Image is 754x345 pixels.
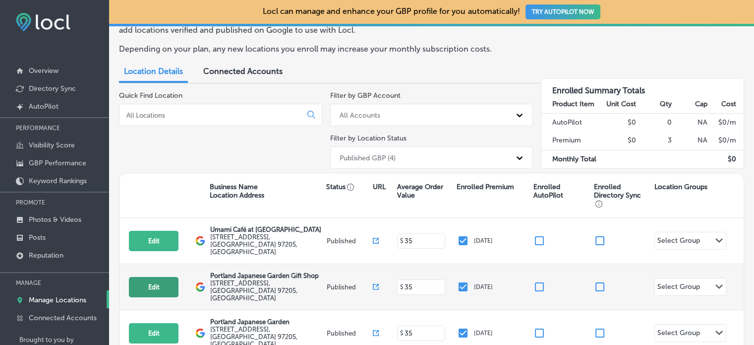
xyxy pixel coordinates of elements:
p: Brought to you by [19,336,109,344]
h3: Enrolled Summary Totals [541,78,744,95]
span: Connected Accounts [203,67,283,76]
td: $ 0 [708,150,744,168]
td: NA [672,113,708,132]
th: Unit Cost [601,95,637,114]
p: Manage Locations [29,296,86,304]
div: Published GBP (4) [340,153,396,162]
img: logo [195,282,205,292]
p: $ [400,237,404,244]
p: Published [327,237,373,245]
td: Premium [541,132,601,150]
p: [DATE] [474,237,493,244]
img: fda3e92497d09a02dc62c9cd864e3231.png [16,13,70,31]
div: All Accounts [340,111,380,119]
p: [DATE] [474,330,493,337]
img: logo [195,236,205,246]
th: Qty [637,95,672,114]
p: Umami Café at [GEOGRAPHIC_DATA] [210,226,324,233]
td: AutoPilot [541,113,601,132]
label: [STREET_ADDRESS] , [GEOGRAPHIC_DATA] 97205, [GEOGRAPHIC_DATA] [210,233,324,256]
button: Edit [129,323,178,344]
div: Select Group [657,236,700,248]
div: Select Group [657,282,700,294]
div: Select Group [657,329,700,340]
p: Status [326,183,373,191]
button: Edit [129,277,178,297]
p: Portland Japanese Garden Gift Shop [210,272,324,279]
p: $ [400,283,404,290]
span: Location Details [124,67,183,76]
th: Cap [672,95,708,114]
td: Monthly Total [541,150,601,168]
label: Filter by Location Status [330,134,406,142]
p: Enrolled Directory Sync [594,183,649,208]
p: Location Groups [654,183,707,191]
p: [DATE] [474,283,493,290]
input: All Locations [125,111,299,120]
strong: Product Item [552,100,594,108]
button: Edit [129,231,178,251]
p: Published [327,330,373,337]
p: GBP Performance [29,159,86,167]
td: $ 0 /m [708,132,744,150]
p: Enrolled AutoPilot [533,183,589,200]
p: Photos & Videos [29,215,81,224]
p: Directory Sync [29,84,76,93]
p: Posts [29,233,46,242]
p: Business Name Location Address [210,183,264,200]
p: Portland Japanese Garden [210,318,324,326]
td: 0 [637,113,672,132]
label: [STREET_ADDRESS] , [GEOGRAPHIC_DATA] 97205, [GEOGRAPHIC_DATA] [210,279,324,302]
img: logo [195,328,205,338]
p: Visibility Score [29,141,75,149]
p: URL [373,183,386,191]
p: Depending on your plan, any new locations you enroll may increase your monthly subscription costs. [119,44,525,54]
td: $0 [601,132,637,150]
td: NA [672,132,708,150]
td: $ 0 /m [708,113,744,132]
button: TRY AUTOPILOT NOW [525,4,600,19]
th: Cost [708,95,744,114]
p: Reputation [29,251,63,260]
label: Quick Find Location [119,91,182,100]
p: Keyword Rankings [29,177,87,185]
label: Filter by GBP Account [330,91,401,100]
p: $ [400,330,404,337]
p: AutoPilot [29,102,58,111]
p: Connected Accounts [29,314,97,322]
p: Enrolled Premium [457,183,514,191]
td: 3 [637,132,672,150]
p: Average Order Value [397,183,452,200]
p: Overview [29,67,58,75]
p: Published [327,283,373,291]
td: $0 [601,113,637,132]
